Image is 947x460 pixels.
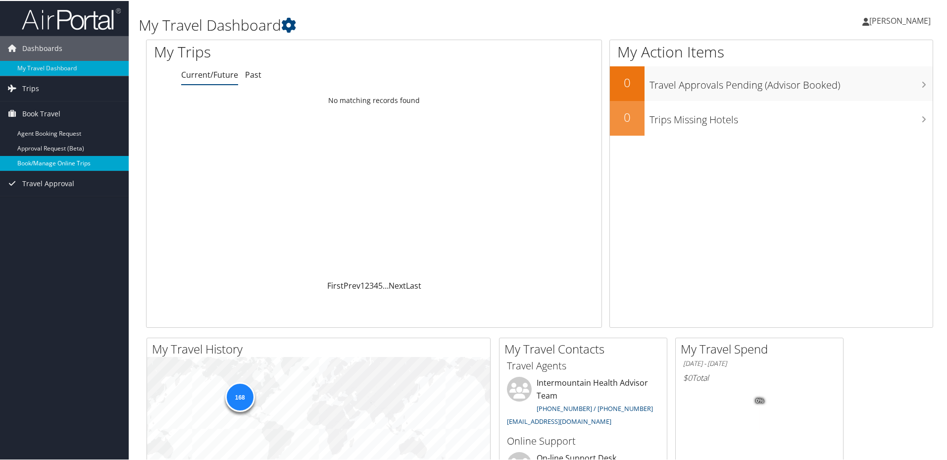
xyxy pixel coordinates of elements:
span: Book Travel [22,101,60,125]
td: No matching records found [147,91,601,108]
h3: Travel Agents [507,358,659,372]
h1: My Trips [154,41,404,61]
a: [PHONE_NUMBER] / [PHONE_NUMBER] [537,403,653,412]
div: 168 [225,381,254,411]
a: Current/Future [181,68,238,79]
h2: My Travel History [152,340,490,357]
span: … [383,279,389,290]
h3: Travel Approvals Pending (Advisor Booked) [649,72,933,91]
h2: My Travel Contacts [504,340,667,357]
h1: My Action Items [610,41,933,61]
a: [PERSON_NAME] [862,5,941,35]
a: 3 [369,279,374,290]
a: [EMAIL_ADDRESS][DOMAIN_NAME] [507,416,611,425]
h2: 0 [610,73,645,90]
li: Intermountain Health Advisor Team [502,376,664,429]
a: 5 [378,279,383,290]
h2: 0 [610,108,645,125]
img: airportal-logo.png [22,6,121,30]
h6: Total [683,371,836,382]
h6: [DATE] - [DATE] [683,358,836,367]
span: Travel Approval [22,170,74,195]
span: Dashboards [22,35,62,60]
span: [PERSON_NAME] [869,14,931,25]
a: Next [389,279,406,290]
h3: Trips Missing Hotels [649,107,933,126]
h1: My Travel Dashboard [139,14,673,35]
span: $0 [683,371,692,382]
a: Past [245,68,261,79]
a: 1 [360,279,365,290]
a: 0Trips Missing Hotels [610,100,933,135]
a: First [327,279,344,290]
a: 2 [365,279,369,290]
a: Prev [344,279,360,290]
span: Trips [22,75,39,100]
a: Last [406,279,421,290]
h3: Online Support [507,433,659,447]
a: 4 [374,279,378,290]
tspan: 0% [756,397,764,403]
a: 0Travel Approvals Pending (Advisor Booked) [610,65,933,100]
h2: My Travel Spend [681,340,843,357]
